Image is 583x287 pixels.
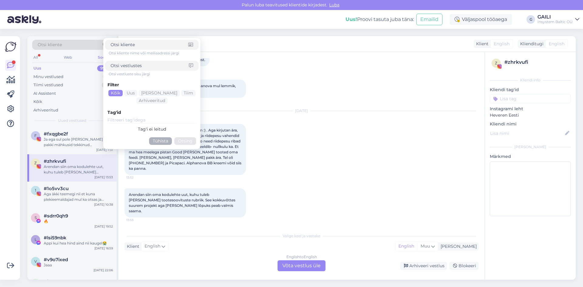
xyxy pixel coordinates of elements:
[44,131,68,137] span: #fxqgbe2f
[44,191,113,202] div: Aga äkki teemegi nii et kuna plekieemaldajad mul ka otsas ja nende järele alati nõudlus, et teen ...
[34,161,37,165] span: z
[416,14,442,25] button: Emailid
[395,242,417,251] div: English
[490,121,571,127] p: Kliendi nimi
[33,65,41,71] div: Uus
[490,130,564,137] input: Lisa nimi
[129,192,236,213] span: Arendan siin oma kodulehte uut, kuhu tuleb [PERSON_NAME] tootesoovituste rubriik. See kokkuvõttes...
[35,188,36,193] span: 1
[44,257,68,262] span: #v9o7ixed
[518,41,544,47] div: Klienditugi
[490,106,571,112] p: Instagrami leht
[111,42,188,48] input: Otsi kliente
[421,243,430,249] span: Muu
[346,16,414,23] div: Proovi tasuta juba täna:
[58,118,86,123] span: Uued vestlused
[286,254,317,260] div: English to English
[44,279,68,284] span: #j0vp9d1n
[549,41,564,47] span: English
[103,74,111,80] div: 1
[124,243,139,250] div: Klient
[124,108,479,114] div: [DATE]
[44,186,69,191] span: #1o5vv3cu
[495,61,497,65] span: z
[97,65,111,71] div: 99+
[126,175,149,180] span: 13:52
[490,77,571,83] div: Kliendi info
[107,82,196,88] div: Filter
[278,260,326,271] div: Võta vestlus üle
[94,246,113,251] div: [DATE] 16:59
[107,117,196,124] input: Filtreeri tag'idega
[97,53,112,61] div: Socials
[107,109,196,116] div: Tag'id
[490,153,571,160] p: Märkmed
[35,215,37,220] span: s
[38,42,62,48] span: Otsi kliente
[537,19,573,24] div: Insystem Baltic OÜ
[537,15,579,24] a: GAILIInsystem Baltic OÜ
[94,175,113,179] div: [DATE] 13:53
[34,133,37,138] span: f
[449,262,479,270] div: Blokeeri
[5,41,16,53] img: Askly Logo
[450,14,512,25] div: Väljaspool tööaega
[34,259,37,264] span: v
[490,112,571,118] p: Heveren Eesti
[490,94,571,103] input: Lisa tag
[94,202,113,207] div: [DATE] 10:38
[35,237,37,242] span: l
[44,241,113,246] div: Appi kui hea hind aind nii kaugel😭
[94,268,113,272] div: [DATE] 22:06
[32,53,39,61] div: All
[108,90,123,96] div: Kõik
[504,59,569,66] div: # zhrkvufi
[438,243,477,250] div: [PERSON_NAME]
[109,71,199,77] div: Otsi vestluste sisu järgi
[111,63,189,69] input: Otsi vestlustes
[44,213,68,219] span: #sdrr0qh9
[327,2,341,8] span: Luba
[33,74,63,80] div: Minu vestlused
[33,99,42,105] div: Kõik
[33,107,58,113] div: Arhiveeritud
[346,16,357,22] b: Uus!
[44,262,113,268] div: Jaaa
[44,164,113,175] div: Arendan siin oma kodulehte uut, kuhu tuleb [PERSON_NAME] tootesoovituste rubriik. See kokkuvõttes...
[145,243,160,250] span: English
[44,159,66,164] span: #zhrkvufi
[109,50,199,56] div: Otsi kliente nime või meiliaadressi järgi
[126,218,149,222] span: 13:53
[33,91,56,97] div: AI Assistent
[63,53,73,61] div: Web
[96,148,113,152] div: [DATE] 7:31
[400,262,447,270] div: Arhiveeri vestlus
[527,15,535,24] div: G
[537,15,573,19] div: GAILI
[102,82,111,88] div: 0
[494,41,510,47] span: English
[490,144,571,150] div: [PERSON_NAME]
[44,219,113,224] div: 🔥
[94,224,113,229] div: [DATE] 19:52
[44,235,66,241] span: #lsi59nbk
[474,41,489,47] div: Klient
[124,233,479,239] div: Valige keel ja vastake
[44,137,113,148] div: Ja ega sul pole [PERSON_NAME] 1 pakki mähkusid tekkinud [PERSON_NAME] mälestuseks paar tk saata? 😊
[490,87,571,93] p: Kliendi tag'id
[33,82,63,88] div: Tiimi vestlused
